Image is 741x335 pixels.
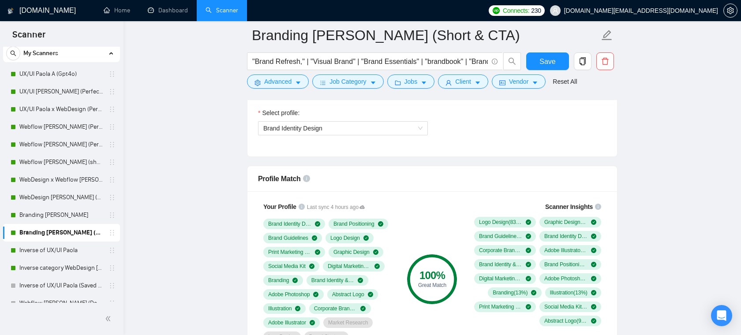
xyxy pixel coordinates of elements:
span: delete [597,57,614,65]
a: UX/UI Paola A (Gpt4o) [19,65,103,83]
span: Graphic Design [333,249,370,256]
span: setting [724,7,737,14]
span: check-circle [591,318,596,324]
button: delete [596,52,614,70]
a: Inverse category WebDesign [PERSON_NAME] A (grammar error + picking web or ui/ux) [19,259,103,277]
span: Select profile: [262,108,299,118]
span: Adobe Illustrator ( 30 %) [544,247,588,254]
span: check-circle [591,248,596,253]
span: check-circle [373,249,378,255]
span: check-circle [591,276,596,281]
span: check-circle [526,276,531,281]
span: caret-down [421,79,427,86]
span: check-circle [309,264,314,269]
div: Great Match [407,283,457,288]
a: Webflow [PERSON_NAME] (Perfect!) [19,136,103,153]
span: Brand Positioning ( 26 %) [544,261,588,268]
span: Brand Identity Design [263,125,322,132]
a: homeHome [104,7,130,14]
span: info-circle [303,175,310,182]
span: holder [109,300,116,307]
span: Brand Identity & Guidelines ( 30 %) [479,261,522,268]
span: Brand Guidelines ( 70 %) [479,233,522,240]
span: Illustration ( 13 %) [550,289,588,296]
span: check-circle [315,249,320,255]
span: Graphic Design ( 74 %) [544,219,588,226]
span: holder [109,264,116,272]
span: Market Research [328,319,368,326]
span: Social Media Kit [268,263,306,270]
span: check-circle [591,220,596,225]
span: Logo Design [330,234,360,242]
span: Digital Marketing Materials ( 26 %) [479,275,522,282]
span: Abstract Logo ( 9 %) [544,317,588,324]
span: Corporate Brand Identity [314,305,357,312]
span: Last sync 4 hours ago [307,203,365,212]
span: Digital Marketing Materials [328,263,371,270]
span: Job Category [329,77,366,86]
a: dashboardDashboard [148,7,188,14]
span: check-circle [368,292,373,297]
span: Social Media Kit ( 13 %) [544,303,588,310]
span: Scanner Insights [545,204,593,210]
span: check-circle [591,234,596,239]
span: holder [109,247,116,254]
div: Open Intercom Messenger [711,305,732,326]
span: Profile Match [258,175,301,182]
span: Vendor [509,77,528,86]
span: check-circle [591,290,596,295]
span: check-circle [315,221,320,227]
button: settingAdvancedcaret-down [247,74,309,89]
span: Adobe Photoshop ( 17 %) [544,275,588,282]
button: search [503,52,521,70]
span: holder [109,141,116,148]
span: check-circle [295,306,300,311]
span: Your Profile [263,203,296,210]
input: Scanner name... [252,24,599,46]
span: search [504,57,520,65]
a: setting [723,7,737,14]
span: holder [109,194,116,201]
button: search [6,46,20,60]
span: Branding [268,277,289,284]
span: holder [109,282,116,289]
span: Brand Identity Design ( 57 %) [544,233,588,240]
span: double-left [105,314,114,323]
span: Corporate Brand Identity ( 39 %) [479,247,522,254]
span: holder [109,229,116,236]
span: info-circle [492,59,498,64]
button: idcardVendorcaret-down [492,74,546,89]
span: Brand Identity & Guidelines [311,277,355,284]
span: check-circle [526,220,531,225]
a: UX/UI [PERSON_NAME] (Perfect!) [19,83,103,100]
a: Reset All [553,77,577,86]
span: check-circle [531,290,536,295]
span: Brand Guidelines [268,234,308,242]
button: userClientcaret-down [438,74,488,89]
span: holder [109,106,116,113]
div: 100 % [407,270,457,281]
span: folder [395,79,401,86]
a: Inverse of UX/UI Paola (Saved for Previous proposal setting) [19,277,103,294]
img: logo [7,4,14,18]
span: edit [601,30,613,41]
span: holder [109,123,116,130]
span: Illustration [268,305,292,312]
span: Adobe Illustrator [268,319,306,326]
span: Adobe Photoshop [268,291,310,298]
span: 230 [531,6,541,15]
span: idcard [499,79,505,86]
span: info-circle [595,204,601,210]
a: UX/UI Paola x WebDesign (Perfect!) [19,100,103,118]
span: bars [320,79,326,86]
span: info-circle [299,204,305,210]
span: check-circle [374,264,380,269]
span: holder [109,88,116,95]
a: Branding [PERSON_NAME] (Short & CTA) [19,224,103,242]
span: check-circle [313,292,318,297]
button: folderJobscaret-down [387,74,435,89]
span: Brand Positioning [333,220,374,227]
span: check-circle [591,262,596,267]
span: check-circle [310,320,315,325]
a: WebDesign x Webflow [PERSON_NAME] (Perfect!) [19,171,103,189]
